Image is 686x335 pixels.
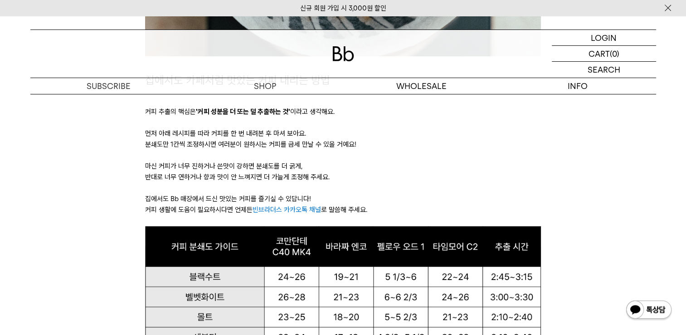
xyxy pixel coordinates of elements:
p: CART [589,46,610,61]
p: LOGIN [591,30,617,45]
p: 반대로 너무 연하거나 향과 맛이 안 느껴지면 더 가늘게 조정해 주세요. [145,172,541,182]
a: CART (0) [552,46,656,62]
p: SEARCH [588,62,620,78]
p: (0) [610,46,619,61]
p: 집에서도 Bb 매장에서 드신 맛있는 커피를 즐기실 수 있답니다! [145,193,541,204]
a: LOGIN [552,30,656,46]
a: SUBSCRIBE [30,78,187,94]
b: '커피 성분을 더 또는 덜 추출하는 것' [196,108,290,116]
p: 커피 추출의 핵심은 이라고 생각해요. [145,106,541,117]
p: 분쇄도만 1칸씩 조정하시면 여러분이 원하시는 커피를 금세 만날 수 있을 거예요! [145,139,541,150]
img: 로고 [332,46,354,61]
a: 빈브라더스 카카오톡 채널 [253,206,321,214]
p: 커피 생활에 도움이 필요하시다면 언제든 로 말씀해 주세요. [145,204,541,215]
p: INFO [500,78,656,94]
a: SHOP [187,78,343,94]
p: WHOLESALE [343,78,500,94]
a: 신규 회원 가입 시 3,000원 할인 [300,4,386,12]
p: 마신 커피가 너무 진하거나 쓴맛이 강하면 분쇄도를 더 굵게, [145,161,541,172]
img: 카카오톡 채널 1:1 채팅 버튼 [625,300,672,321]
p: 먼저 아래 레시피를 따라 커피를 한 번 내려본 후 마셔 보아요. [145,128,541,139]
